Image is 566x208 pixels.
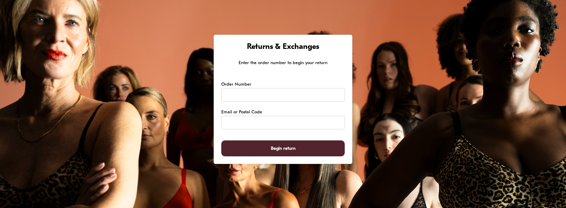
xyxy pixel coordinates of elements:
span: Begin return [271,141,295,156]
label: Email or Postal Code [221,109,262,116]
h1: Returns & Exchanges [221,42,345,52]
button: Begin return [221,140,345,157]
label: Order Number [221,81,251,88]
p: Enter the order number to begin your return [221,59,345,67]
